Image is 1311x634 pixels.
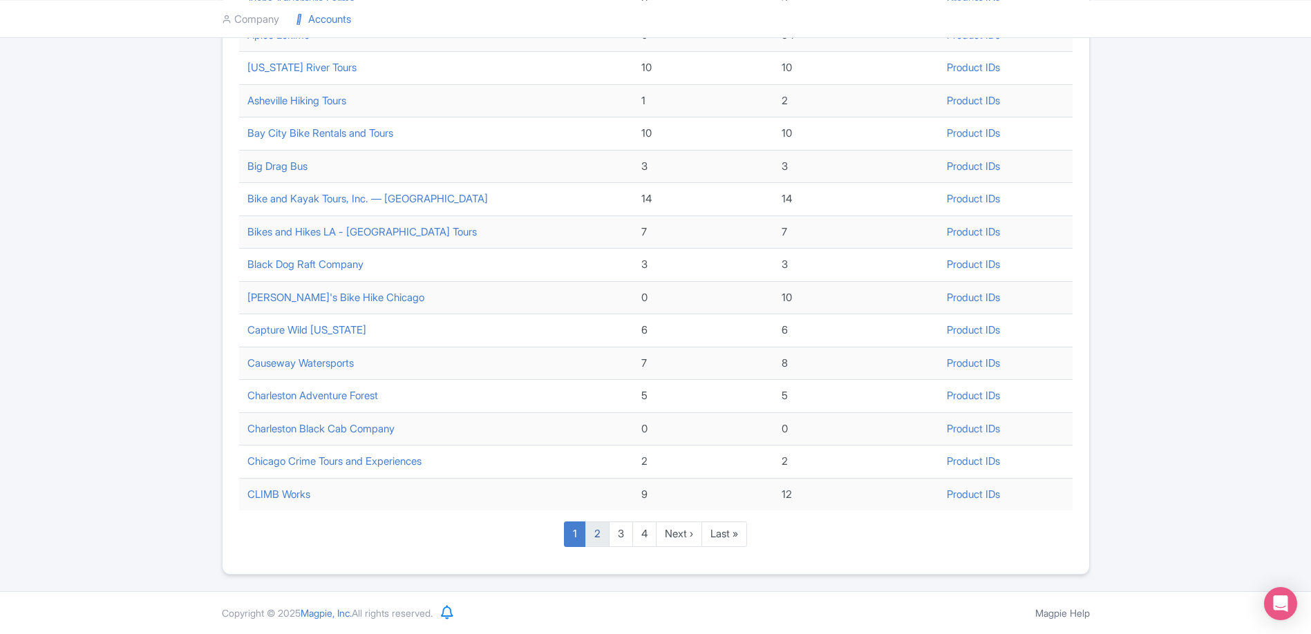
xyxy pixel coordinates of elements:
a: Product IDs [947,126,1000,140]
a: Product IDs [947,323,1000,336]
td: 3 [773,249,939,282]
a: 4 [632,521,657,547]
a: Product IDs [947,258,1000,271]
td: 10 [633,52,773,85]
td: 10 [633,117,773,151]
a: Product IDs [947,192,1000,205]
td: 6 [633,314,773,347]
td: 1 [633,84,773,117]
a: CLIMB Works [247,488,310,501]
td: 0 [633,412,773,445]
a: Product IDs [947,488,1000,501]
td: 10 [773,52,939,85]
a: Charleston Adventure Forest [247,389,378,402]
a: Product IDs [947,28,1000,41]
td: 7 [633,347,773,380]
td: 2 [773,445,939,479]
td: 0 [773,412,939,445]
td: 6 [773,314,939,347]
a: Next › [656,521,702,547]
a: Product IDs [947,454,1000,468]
a: Product IDs [947,225,1000,238]
a: Product IDs [947,356,1000,369]
a: 3 [609,521,633,547]
a: Capture Wild [US_STATE] [247,323,366,336]
a: Last » [701,521,747,547]
td: 5 [773,380,939,413]
a: Product IDs [947,160,1000,173]
td: 14 [773,183,939,216]
a: Black Dog Raft Company [247,258,364,271]
td: 10 [773,281,939,314]
a: Product IDs [947,291,1000,304]
td: 9 [633,478,773,510]
td: 2 [633,445,773,479]
a: Product IDs [947,389,1000,402]
a: Charleston Black Cab Company [247,422,395,435]
a: Product IDs [947,61,1000,74]
a: Magpie Help [1035,607,1090,619]
a: Bike and Kayak Tours, Inc. — [GEOGRAPHIC_DATA] [247,192,488,205]
td: 8 [773,347,939,380]
a: [US_STATE] River Tours [247,61,357,74]
td: 7 [633,215,773,249]
a: Causeway Watersports [247,356,354,369]
a: Chicago Crime Tours and Experiences [247,454,422,468]
a: Big Drag Bus [247,160,308,173]
a: Bay City Bike Rentals and Tours [247,126,393,140]
td: 3 [773,150,939,183]
td: 3 [633,249,773,282]
td: 5 [633,380,773,413]
a: Asheville Hiking Tours [247,94,346,107]
a: Product IDs [947,422,1000,435]
div: Copyright © 2025 All rights reserved. [214,606,441,620]
td: 2 [773,84,939,117]
td: 0 [633,281,773,314]
td: 7 [773,215,939,249]
a: 1 [564,521,586,547]
a: 2 [585,521,610,547]
td: 10 [773,117,939,151]
a: Product IDs [947,94,1000,107]
a: [PERSON_NAME]'s Bike Hike Chicago [247,291,424,304]
a: Apico Lokimo [247,28,310,41]
td: 3 [633,150,773,183]
td: 14 [633,183,773,216]
span: Magpie, Inc. [301,607,352,619]
td: 12 [773,478,939,510]
div: Open Intercom Messenger [1264,587,1297,620]
a: Bikes and Hikes LA - [GEOGRAPHIC_DATA] Tours [247,225,477,238]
